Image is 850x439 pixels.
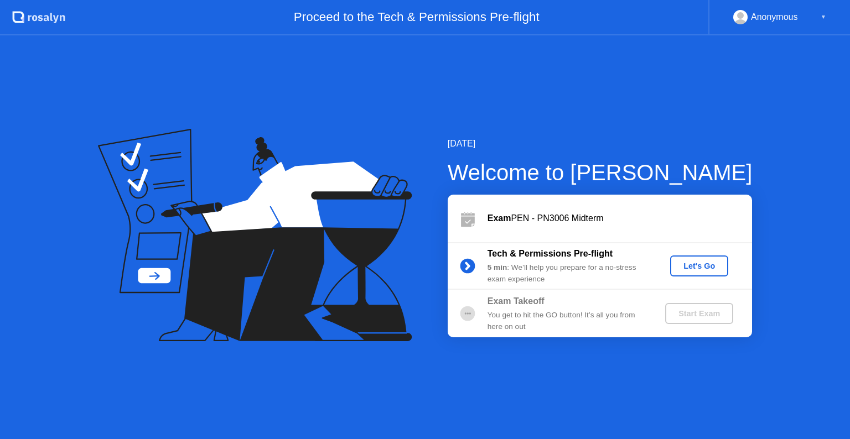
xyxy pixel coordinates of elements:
button: Start Exam [665,303,733,324]
div: You get to hit the GO button! It’s all you from here on out [488,310,647,332]
div: Start Exam [670,309,729,318]
b: Exam [488,213,511,223]
div: : We’ll help you prepare for a no-stress exam experience [488,262,647,285]
button: Let's Go [670,255,728,276]
div: ▼ [821,10,826,24]
b: Tech & Permissions Pre-flight [488,249,613,258]
div: Let's Go [675,262,724,270]
b: Exam Takeoff [488,296,545,306]
div: [DATE] [448,137,753,150]
b: 5 min [488,263,507,271]
div: PEN - PN3006 Midterm [488,212,752,225]
div: Anonymous [751,10,798,24]
div: Welcome to [PERSON_NAME] [448,156,753,189]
